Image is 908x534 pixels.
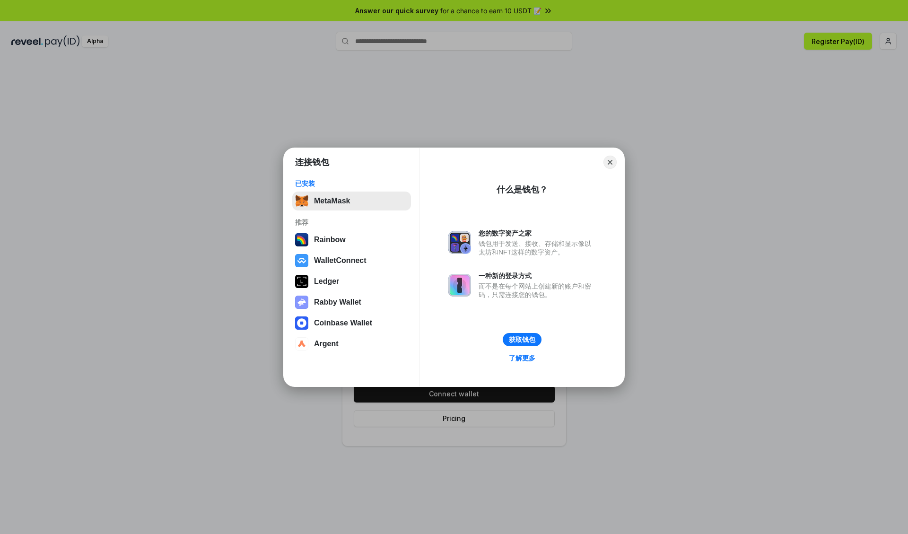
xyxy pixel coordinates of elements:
[479,271,596,280] div: 一种新的登录方式
[509,354,535,362] div: 了解更多
[295,275,308,288] img: svg+xml,%3Csvg%20xmlns%3D%22http%3A%2F%2Fwww.w3.org%2F2000%2Fsvg%22%20width%3D%2228%22%20height%3...
[292,334,411,353] button: Argent
[295,337,308,350] img: svg+xml,%3Csvg%20width%3D%2228%22%20height%3D%2228%22%20viewBox%3D%220%200%2028%2028%22%20fill%3D...
[292,272,411,291] button: Ledger
[292,314,411,333] button: Coinbase Wallet
[292,230,411,249] button: Rainbow
[295,316,308,330] img: svg+xml,%3Csvg%20width%3D%2228%22%20height%3D%2228%22%20viewBox%3D%220%200%2028%2028%22%20fill%3D...
[292,251,411,270] button: WalletConnect
[314,277,339,286] div: Ledger
[314,197,350,205] div: MetaMask
[314,319,372,327] div: Coinbase Wallet
[314,256,367,265] div: WalletConnect
[295,179,408,188] div: 已安装
[479,229,596,237] div: 您的数字资产之家
[479,239,596,256] div: 钱包用于发送、接收、存储和显示像以太坊和NFT这样的数字资产。
[448,274,471,297] img: svg+xml,%3Csvg%20xmlns%3D%22http%3A%2F%2Fwww.w3.org%2F2000%2Fsvg%22%20fill%3D%22none%22%20viewBox...
[603,156,617,169] button: Close
[292,293,411,312] button: Rabby Wallet
[503,352,541,364] a: 了解更多
[295,157,329,168] h1: 连接钱包
[314,298,361,306] div: Rabby Wallet
[497,184,548,195] div: 什么是钱包？
[295,296,308,309] img: svg+xml,%3Csvg%20xmlns%3D%22http%3A%2F%2Fwww.w3.org%2F2000%2Fsvg%22%20fill%3D%22none%22%20viewBox...
[295,194,308,208] img: svg+xml,%3Csvg%20fill%3D%22none%22%20height%3D%2233%22%20viewBox%3D%220%200%2035%2033%22%20width%...
[295,233,308,246] img: svg+xml,%3Csvg%20width%3D%22120%22%20height%3D%22120%22%20viewBox%3D%220%200%20120%20120%22%20fil...
[295,218,408,227] div: 推荐
[503,333,541,346] button: 获取钱包
[295,254,308,267] img: svg+xml,%3Csvg%20width%3D%2228%22%20height%3D%2228%22%20viewBox%3D%220%200%2028%2028%22%20fill%3D...
[509,335,535,344] div: 获取钱包
[314,236,346,244] div: Rainbow
[479,282,596,299] div: 而不是在每个网站上创建新的账户和密码，只需连接您的钱包。
[292,192,411,210] button: MetaMask
[314,340,339,348] div: Argent
[448,231,471,254] img: svg+xml,%3Csvg%20xmlns%3D%22http%3A%2F%2Fwww.w3.org%2F2000%2Fsvg%22%20fill%3D%22none%22%20viewBox...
